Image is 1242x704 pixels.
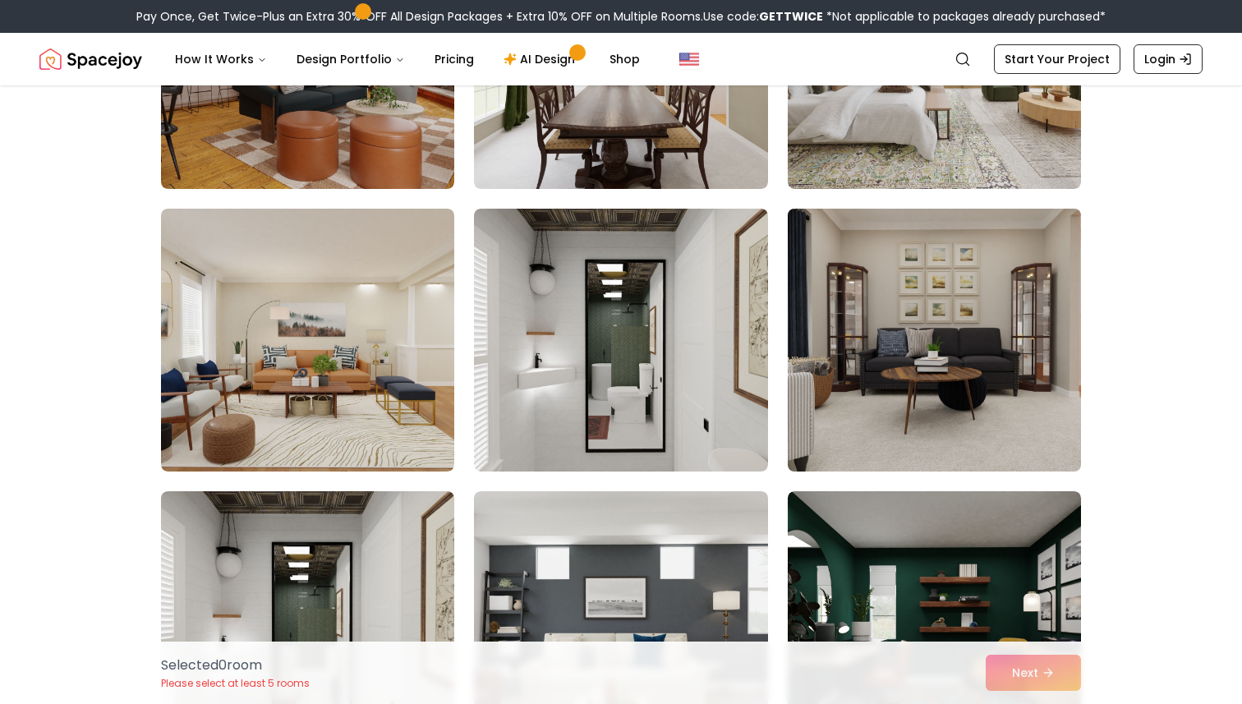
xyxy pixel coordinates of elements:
[703,8,823,25] span: Use code:
[421,43,487,76] a: Pricing
[161,677,310,690] p: Please select at least 5 rooms
[490,43,593,76] a: AI Design
[39,33,1203,85] nav: Global
[994,44,1120,74] a: Start Your Project
[162,43,280,76] button: How It Works
[162,43,653,76] nav: Main
[136,8,1106,25] div: Pay Once, Get Twice-Plus an Extra 30% OFF All Design Packages + Extra 10% OFF on Multiple Rooms.
[1134,44,1203,74] a: Login
[161,656,310,675] p: Selected 0 room
[474,209,767,472] img: Room room-5
[161,209,454,472] img: Room room-4
[679,49,699,69] img: United States
[283,43,418,76] button: Design Portfolio
[596,43,653,76] a: Shop
[823,8,1106,25] span: *Not applicable to packages already purchased*
[39,43,142,76] img: Spacejoy Logo
[780,202,1088,478] img: Room room-6
[759,8,823,25] b: GETTWICE
[39,43,142,76] a: Spacejoy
